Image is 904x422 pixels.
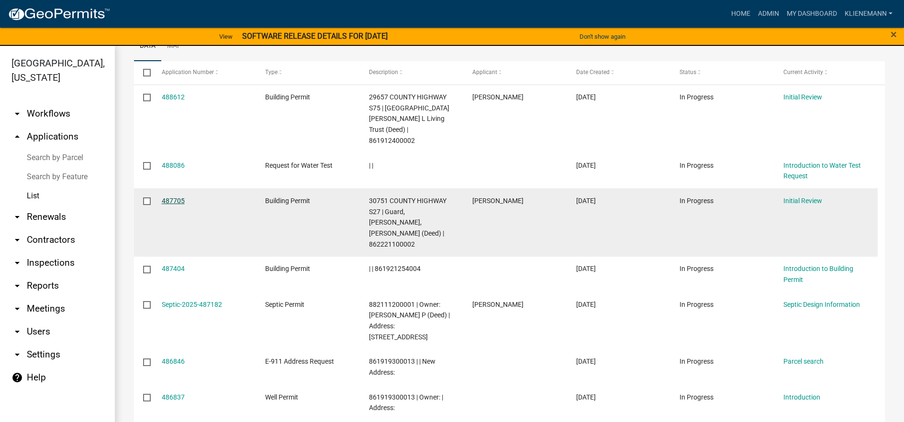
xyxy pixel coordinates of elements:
[567,61,670,84] datatable-header-cell: Date Created
[727,5,754,23] a: Home
[680,197,714,205] span: In Progress
[472,197,524,205] span: Ryanne Prochnow
[11,349,23,360] i: arrow_drop_down
[265,265,310,272] span: Building Permit
[265,197,310,205] span: Building Permit
[162,197,185,205] a: 487705
[11,372,23,383] i: help
[670,61,774,84] datatable-header-cell: Status
[576,197,596,205] span: 10/03/2025
[783,301,860,308] a: Septic Design Information
[472,69,497,76] span: Applicant
[11,303,23,314] i: arrow_drop_down
[576,93,596,101] span: 10/06/2025
[162,93,185,101] a: 488612
[162,357,185,365] a: 486846
[256,61,360,84] datatable-header-cell: Type
[162,162,185,169] a: 488086
[783,197,822,205] a: Initial Review
[783,357,824,365] a: Parcel search
[783,5,841,23] a: My Dashboard
[680,265,714,272] span: In Progress
[576,265,596,272] span: 10/03/2025
[265,301,304,308] span: Septic Permit
[265,393,298,401] span: Well Permit
[369,162,373,169] span: | |
[576,393,596,401] span: 10/02/2025
[265,69,278,76] span: Type
[891,29,897,40] button: Close
[783,162,861,180] a: Introduction to Water Test Request
[11,257,23,269] i: arrow_drop_down
[783,393,820,401] a: Introduction
[576,69,610,76] span: Date Created
[11,211,23,223] i: arrow_drop_down
[576,301,596,308] span: 10/02/2025
[774,61,878,84] datatable-header-cell: Current Activity
[680,69,696,76] span: Status
[783,93,822,101] a: Initial Review
[680,162,714,169] span: In Progress
[369,265,421,272] span: | | 861921254004
[369,69,398,76] span: Description
[680,301,714,308] span: In Progress
[11,108,23,119] i: arrow_drop_down
[265,162,333,169] span: Request for Water Test
[162,393,185,401] a: 486837
[680,357,714,365] span: In Progress
[162,69,214,76] span: Application Number
[680,393,714,401] span: In Progress
[783,265,853,283] a: Introduction to Building Permit
[11,234,23,246] i: arrow_drop_down
[265,93,310,101] span: Building Permit
[359,61,463,84] datatable-header-cell: Description
[680,93,714,101] span: In Progress
[11,280,23,292] i: arrow_drop_down
[576,29,629,44] button: Don't show again
[265,357,334,365] span: E-911 Address Request
[162,265,185,272] a: 487404
[11,326,23,337] i: arrow_drop_down
[576,162,596,169] span: 10/05/2025
[134,61,152,84] datatable-header-cell: Select
[891,28,897,41] span: ×
[152,61,256,84] datatable-header-cell: Application Number
[369,197,446,248] span: 30751 COUNTY HIGHWAY S27 | Guard, Raymond H Guard, Donna (Deed) | 862221100002
[369,393,443,412] span: 861919300013 | Owner: | Address:
[576,357,596,365] span: 10/02/2025
[11,131,23,142] i: arrow_drop_up
[463,61,567,84] datatable-header-cell: Applicant
[215,29,236,44] a: View
[369,301,450,341] span: 882111200001 | Owner: Aldinger, Layne P (Deed) | Address: 22510 170TH ST
[841,5,896,23] a: klienemann
[783,69,823,76] span: Current Activity
[754,5,783,23] a: Admin
[472,93,524,101] span: jeff simms
[369,357,435,376] span: 861919300013 | | New Address:
[162,301,222,308] a: Septic-2025-487182
[242,32,388,41] strong: SOFTWARE RELEASE DETAILS FOR [DATE]
[472,301,524,308] span: Kendall Lienemann
[369,93,449,144] span: 29657 COUNTY HIGHWAY S75 | Schwarck, Barbara L Living Trust (Deed) | 861912400002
